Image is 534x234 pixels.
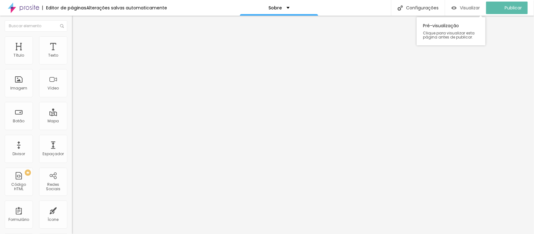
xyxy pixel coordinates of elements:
font: Publicar [505,5,522,11]
font: Clique para visualizar esta página antes de publicar. [423,30,475,40]
font: Redes Sociais [46,182,60,191]
font: Editor de páginas [46,5,86,11]
iframe: Editor [72,16,534,234]
font: Pré-visualização [423,23,459,29]
font: Espaçador [43,151,64,156]
font: Sobre [268,5,282,11]
font: Alterações salvas automaticamente [86,5,167,11]
font: Botão [13,118,25,124]
font: Ícone [48,217,59,222]
font: Formulário [8,217,29,222]
button: Visualizar [445,2,486,14]
font: Divisor [13,151,25,156]
font: Título [13,53,24,58]
button: Publicar [486,2,528,14]
font: Visualizar [460,5,480,11]
font: Configurações [406,5,439,11]
img: Ícone [60,24,64,28]
img: view-1.svg [451,5,457,11]
img: Ícone [398,5,403,11]
font: Mapa [48,118,59,124]
input: Buscar elemento [5,20,67,32]
font: Vídeo [48,85,59,91]
font: Código HTML [12,182,26,191]
font: Texto [48,53,58,58]
font: Imagem [10,85,27,91]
